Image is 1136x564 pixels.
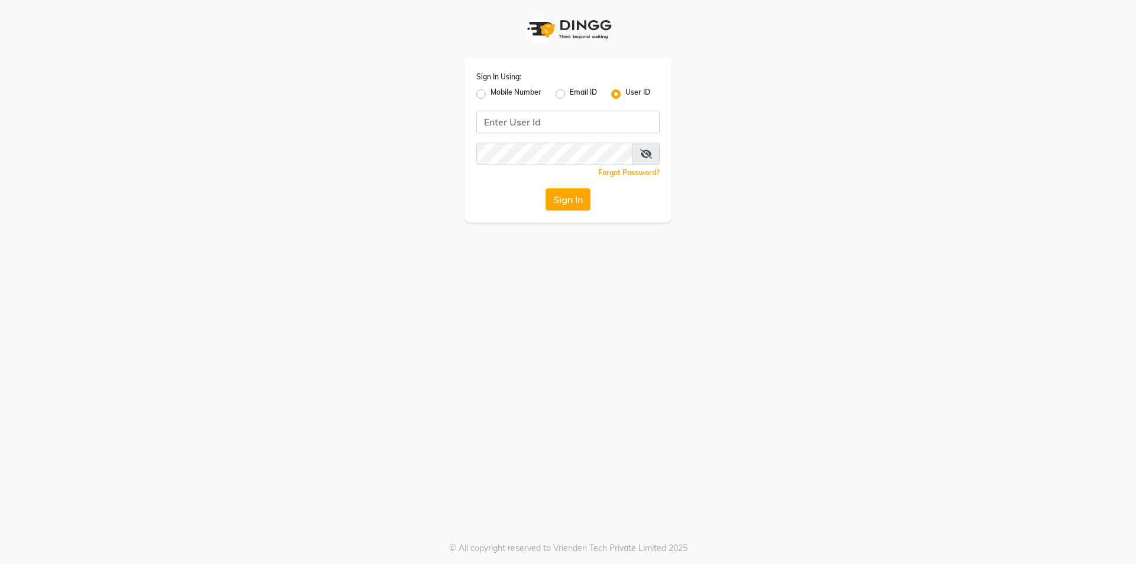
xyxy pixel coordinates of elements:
label: Sign In Using: [476,72,521,82]
label: User ID [625,87,650,101]
a: Forgot Password? [598,168,660,177]
input: Username [476,143,633,165]
input: Username [476,111,660,133]
img: logo1.svg [521,12,615,47]
label: Mobile Number [490,87,541,101]
button: Sign In [546,188,590,211]
label: Email ID [570,87,597,101]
